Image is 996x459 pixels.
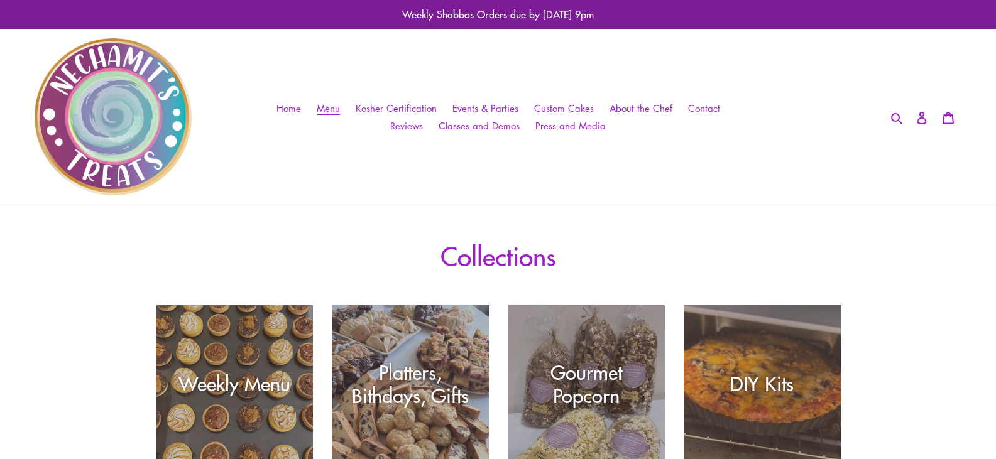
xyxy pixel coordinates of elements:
[390,119,423,132] span: Reviews
[317,102,340,115] span: Menu
[452,102,518,115] span: Events & Parties
[432,117,526,135] a: Classes and Demos
[270,99,307,117] a: Home
[310,99,346,117] a: Menu
[384,117,429,135] a: Reviews
[610,102,672,115] span: About the Chef
[156,372,313,396] div: Weekly Menu
[508,360,665,407] div: Gourmet Popcorn
[35,38,192,195] img: Nechamit&#39;s Treats
[528,99,600,117] a: Custom Cakes
[156,240,841,271] h1: Collections
[349,99,443,117] a: Kosher Certification
[356,102,437,115] span: Kosher Certification
[688,102,720,115] span: Contact
[684,372,841,396] div: DIY Kits
[535,119,606,132] span: Press and Media
[276,102,301,115] span: Home
[603,99,679,117] a: About the Chef
[446,99,525,117] a: Events & Parties
[529,117,612,135] a: Press and Media
[534,102,594,115] span: Custom Cakes
[682,99,726,117] a: Contact
[332,360,489,407] div: Platters, Bithdays, Gifts
[439,119,520,132] span: Classes and Demos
